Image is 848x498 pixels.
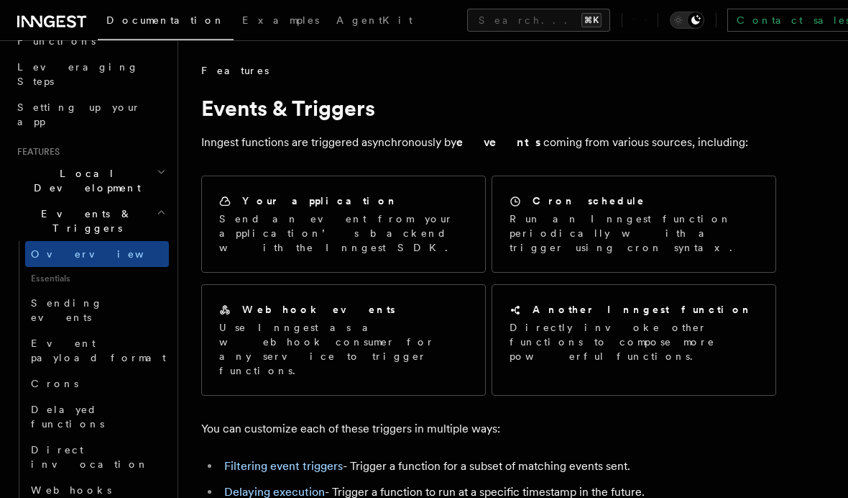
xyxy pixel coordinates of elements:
a: Delayed functions [25,397,169,437]
a: Filtering event triggers [224,459,343,473]
a: Cron scheduleRun an Inngest function periodically with a trigger using cron syntax. [492,176,776,273]
p: Inngest functions are triggered asynchronously by coming from various sources, including: [201,132,776,153]
a: Another Inngest functionDirectly invoke other functions to compose more powerful functions. [492,284,776,396]
h2: Webhook events [242,302,395,317]
button: Search...⌘K [467,9,610,32]
a: Webhook eventsUse Inngest as a webhook consumer for any service to trigger functions. [201,284,486,396]
li: - Trigger a function for a subset of matching events sent. [220,456,776,476]
span: Leveraging Steps [17,61,139,87]
p: Run an Inngest function periodically with a trigger using cron syntax. [510,212,758,255]
span: Webhooks [31,484,111,496]
a: Documentation [98,4,234,40]
button: Toggle dark mode [670,12,704,29]
a: Leveraging Steps [11,54,169,94]
p: Send an event from your application’s backend with the Inngest SDK. [219,212,468,255]
span: Features [201,63,269,78]
a: Crons [25,371,169,397]
span: Delayed functions [31,404,104,430]
p: Directly invoke other functions to compose more powerful functions. [510,320,758,363]
span: Examples [242,14,319,26]
kbd: ⌘K [581,13,602,27]
span: AgentKit [336,14,413,26]
strong: events [456,135,543,149]
a: Overview [25,241,169,267]
a: Sending events [25,290,169,330]
a: Setting up your app [11,94,169,135]
button: Events & Triggers [11,201,169,241]
h2: Your application [242,194,398,208]
h1: Events & Triggers [201,95,776,121]
span: Event payload format [31,338,166,363]
span: Sending events [31,297,103,323]
a: AgentKit [328,4,421,39]
p: You can customize each of these triggers in multiple ways: [201,419,776,439]
span: Direct invocation [31,444,149,470]
span: Features [11,146,60,158]
a: Your applicationSend an event from your application’s backend with the Inngest SDK. [201,176,486,273]
a: Direct invocation [25,437,169,477]
span: Overview [31,248,179,260]
button: Local Development [11,160,169,201]
span: Local Development [11,166,157,195]
span: Crons [31,378,78,389]
span: Events & Triggers [11,207,157,235]
span: Documentation [106,14,225,26]
a: Examples [234,4,328,39]
p: Use Inngest as a webhook consumer for any service to trigger functions. [219,320,468,378]
span: Essentials [25,267,169,290]
a: Event payload format [25,330,169,371]
h2: Cron schedule [533,194,645,208]
h2: Another Inngest function [533,302,752,317]
span: Setting up your app [17,101,141,127]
